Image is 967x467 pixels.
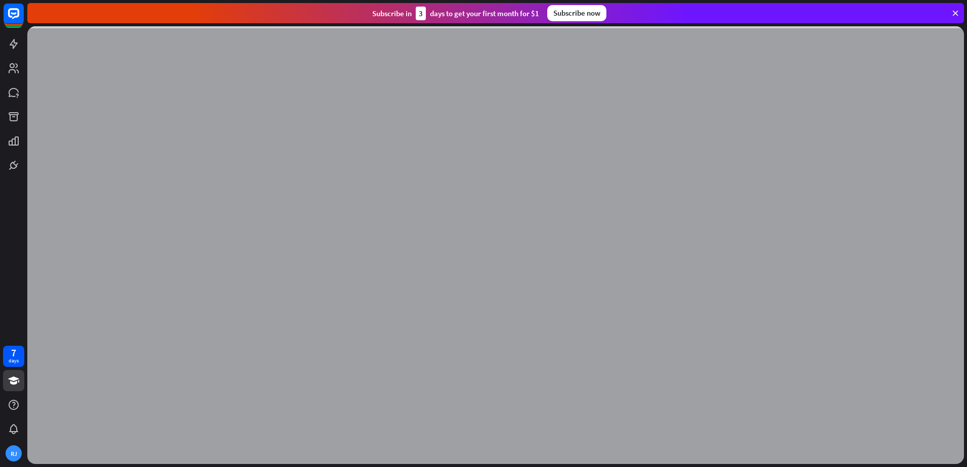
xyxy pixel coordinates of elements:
[547,5,606,21] div: Subscribe now
[11,348,16,357] div: 7
[372,7,539,20] div: Subscribe in days to get your first month for $1
[9,357,19,364] div: days
[416,7,426,20] div: 3
[6,445,22,461] div: RJ
[3,346,24,367] a: 7 days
